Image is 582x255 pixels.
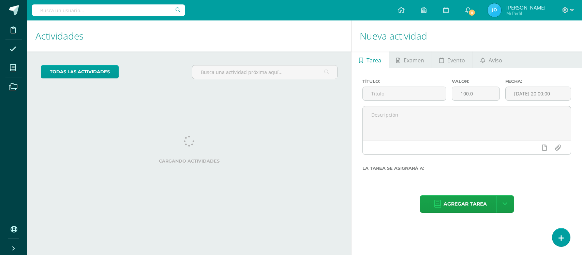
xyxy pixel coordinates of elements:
label: La tarea se asignará a: [362,166,571,171]
span: 11 [468,9,476,16]
span: Agregar tarea [444,196,487,212]
span: [PERSON_NAME] [506,4,546,11]
img: 0c5511dc06ee6ae7c7da3ebbca606f85.png [488,3,501,17]
span: Tarea [367,52,381,69]
input: Título [363,87,446,100]
a: Aviso [473,51,509,68]
span: Examen [404,52,424,69]
a: Examen [389,51,432,68]
input: Fecha de entrega [506,87,571,100]
span: Aviso [489,52,502,69]
h1: Actividades [35,20,343,51]
input: Busca un usuario... [32,4,185,16]
h1: Nueva actividad [360,20,574,51]
label: Título: [362,79,446,84]
span: Evento [447,52,465,69]
span: Mi Perfil [506,10,546,16]
a: Tarea [352,51,388,68]
input: Puntos máximos [452,87,499,100]
a: todas las Actividades [41,65,119,78]
label: Valor: [452,79,500,84]
input: Busca una actividad próxima aquí... [192,65,337,79]
label: Fecha: [505,79,571,84]
a: Evento [432,51,473,68]
label: Cargando actividades [41,159,338,164]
